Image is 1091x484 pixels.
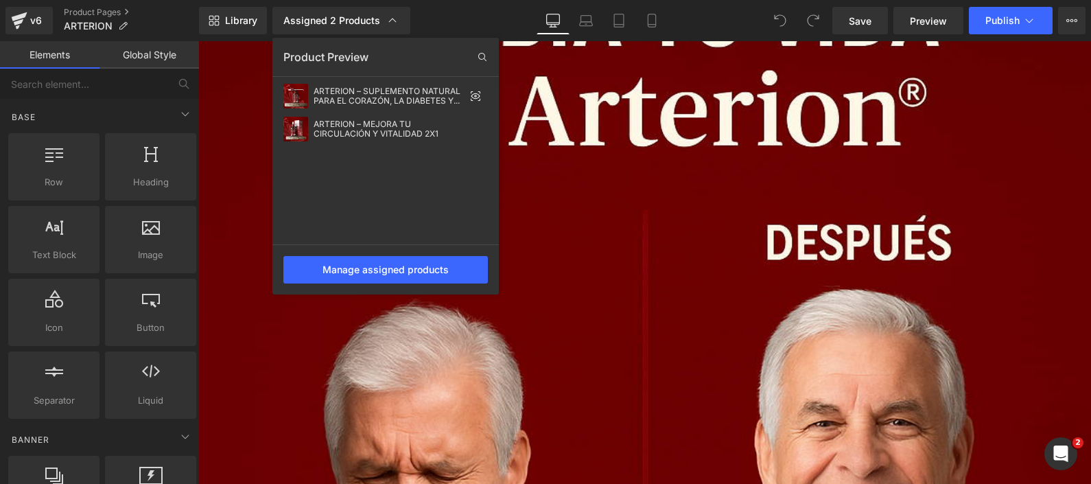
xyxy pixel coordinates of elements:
[12,393,95,408] span: Separator
[199,7,267,34] a: New Library
[766,7,794,34] button: Undo
[1072,437,1083,448] span: 2
[225,14,257,27] span: Library
[537,7,570,34] a: Desktop
[12,321,95,335] span: Icon
[99,41,199,69] a: Global Style
[570,7,602,34] a: Laptop
[12,175,95,189] span: Row
[109,175,192,189] span: Heading
[314,87,465,106] div: ARTERION – SUPLEMENTO NATURAL PARA EL CORAZÓN, LA DIABETES Y EL RENDIMIENTO
[283,256,488,284] div: Manage assigned products
[283,14,399,27] div: Assigned 2 Products
[1044,437,1077,470] iframe: Intercom live chat
[635,7,668,34] a: Mobile
[272,46,499,68] div: Product Preview
[5,7,53,34] a: v6
[64,7,199,18] a: Product Pages
[314,119,465,139] div: ARTERION – MEJORA TU CIRCULACIÓN Y VITALIDAD 2X1
[799,7,827,34] button: Redo
[893,7,963,34] a: Preview
[969,7,1053,34] button: Publish
[12,248,95,262] span: Text Block
[109,321,192,335] span: Button
[10,111,37,124] span: Base
[27,12,45,30] div: v6
[10,433,51,446] span: Banner
[109,248,192,262] span: Image
[910,14,947,28] span: Preview
[602,7,635,34] a: Tablet
[1058,7,1086,34] button: More
[985,15,1020,26] span: Publish
[109,393,192,408] span: Liquid
[849,14,871,28] span: Save
[64,21,113,32] span: ARTERION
